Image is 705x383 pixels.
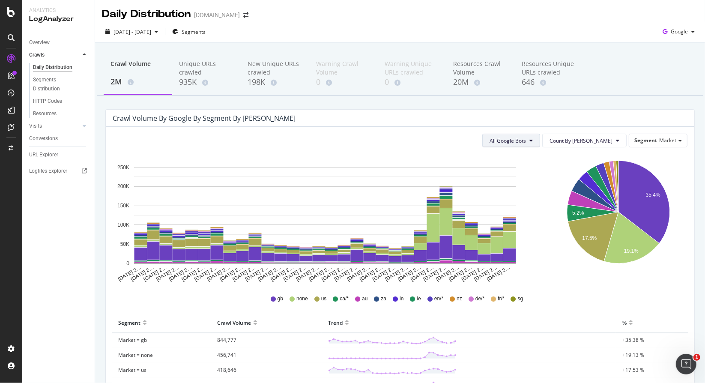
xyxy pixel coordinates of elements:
[33,75,81,93] div: Segments Distribution
[29,122,80,131] a: Visits
[29,150,58,159] div: URL Explorer
[550,137,612,144] span: Count By Day
[29,7,88,14] div: Analytics
[29,167,67,176] div: Logfiles Explorer
[33,109,89,118] a: Resources
[179,60,234,77] div: Unique URLs crawled
[316,77,371,88] div: 0
[179,77,234,88] div: 935K
[622,336,644,344] span: +35.38 %
[453,60,508,77] div: Resources Crawl Volume
[622,351,644,359] span: +19.13 %
[102,25,161,39] button: [DATE] - [DATE]
[659,137,676,144] span: Market
[111,60,165,76] div: Crawl Volume
[328,316,343,329] div: Trend
[118,351,153,359] span: Market = none
[518,295,523,302] span: sg
[457,295,462,302] span: nz
[248,60,302,77] div: New Unique URLs crawled
[117,165,129,171] text: 250K
[248,77,302,88] div: 198K
[278,295,283,302] span: gb
[33,63,72,72] div: Daily Distribution
[453,77,508,88] div: 20M
[671,28,688,35] span: Google
[634,137,657,144] span: Segment
[29,14,88,24] div: LogAnalyzer
[362,295,367,302] span: au
[522,77,577,88] div: 646
[102,7,191,21] div: Daily Distribution
[542,134,627,147] button: Count By [PERSON_NAME]
[169,25,209,39] button: Segments
[120,241,129,247] text: 50K
[114,28,151,36] span: [DATE] - [DATE]
[117,203,129,209] text: 150K
[417,295,421,302] span: ie
[29,38,50,47] div: Overview
[29,51,45,60] div: Crawls
[482,134,540,147] button: All Google Bots
[182,28,206,36] span: Segments
[321,295,327,302] span: us
[113,154,537,283] svg: A chart.
[522,60,577,77] div: Resources Unique URLs crawled
[29,134,89,143] a: Conversions
[385,77,439,88] div: 0
[243,12,248,18] div: arrow-right-arrow-left
[117,184,129,190] text: 200K
[217,366,236,374] span: 418,646
[29,167,89,176] a: Logfiles Explorer
[29,122,42,131] div: Visits
[111,76,165,87] div: 2M
[33,97,89,106] a: HTTP Codes
[113,114,296,123] div: Crawl Volume by google by Segment by [PERSON_NAME]
[217,351,236,359] span: 456,741
[693,354,700,361] span: 1
[622,366,644,374] span: +17.53 %
[622,316,627,329] div: %
[118,336,147,344] span: Market = gb
[29,38,89,47] a: Overview
[217,336,236,344] span: 844,777
[296,295,308,302] span: none
[33,97,62,106] div: HTTP Codes
[659,25,698,39] button: Google
[381,295,386,302] span: za
[117,222,129,228] text: 100K
[490,137,526,144] span: All Google Bots
[676,354,696,374] iframe: Intercom live chat
[126,260,129,266] text: 0
[316,60,371,77] div: Warning Crawl Volume
[33,109,57,118] div: Resources
[118,366,146,374] span: Market = us
[33,63,89,72] a: Daily Distribution
[624,248,638,254] text: 19.1%
[572,210,584,216] text: 5.2%
[550,154,686,283] svg: A chart.
[33,75,89,93] a: Segments Distribution
[217,316,251,329] div: Crawl Volume
[645,192,660,198] text: 35.4%
[118,316,140,329] div: Segment
[29,150,89,159] a: URL Explorer
[29,134,58,143] div: Conversions
[29,51,80,60] a: Crawls
[194,11,240,19] div: [DOMAIN_NAME]
[582,236,597,242] text: 17.5%
[400,295,403,302] span: in
[385,60,439,77] div: Warning Unique URLs crawled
